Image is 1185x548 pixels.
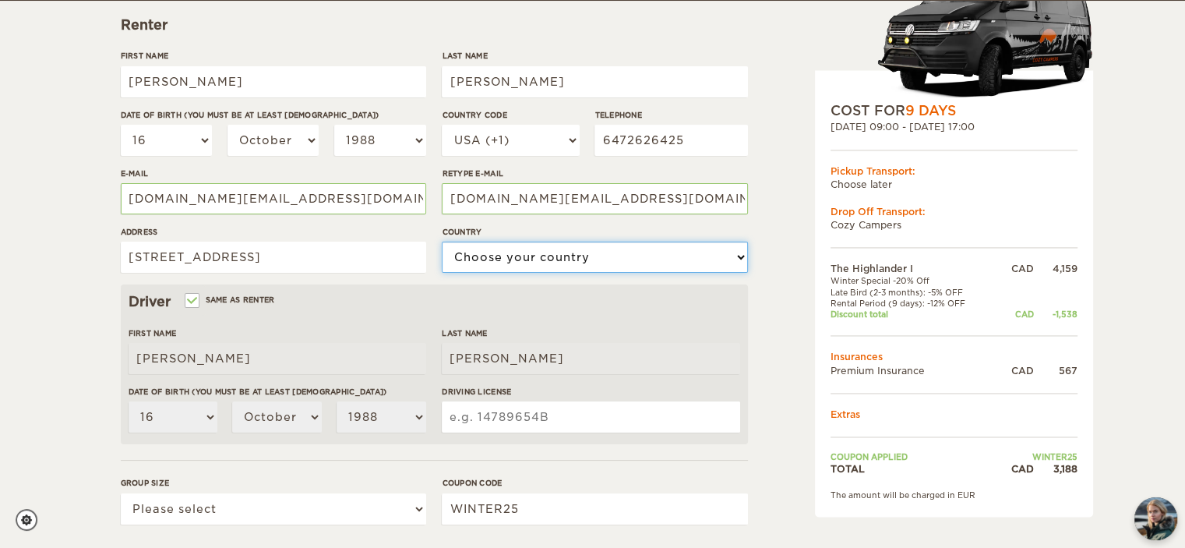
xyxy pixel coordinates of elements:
[831,408,1077,421] td: Extras
[121,226,426,238] label: Address
[831,164,1077,178] div: Pickup Transport:
[442,168,747,179] label: Retype E-mail
[442,401,739,433] input: e.g. 14789654B
[996,451,1077,462] td: WINTER25
[121,168,426,179] label: E-mail
[1034,462,1077,476] div: 3,188
[129,343,426,374] input: e.g. William
[129,386,426,398] label: Date of birth (You must be at least [DEMOGRAPHIC_DATA])
[121,242,426,273] input: e.g. Street, City, Zip Code
[996,309,1033,320] div: CAD
[831,351,1077,364] td: Insurances
[831,309,996,320] td: Discount total
[186,292,275,307] label: Same as renter
[442,50,747,62] label: Last Name
[442,226,747,238] label: Country
[996,364,1033,377] div: CAD
[121,477,426,489] label: Group size
[1034,364,1077,377] div: 567
[831,218,1077,232] td: Cozy Campers
[129,327,426,339] label: First Name
[996,262,1033,275] div: CAD
[1034,262,1077,275] div: 4,159
[831,262,996,275] td: The Highlander I
[831,287,996,298] td: Late Bird (2-3 months): -5% OFF
[442,343,739,374] input: e.g. Smith
[121,50,426,62] label: First Name
[186,297,196,307] input: Same as renter
[1134,497,1177,540] img: Freyja at Cozy Campers
[16,509,48,531] a: Cookie settings
[129,292,740,311] div: Driver
[831,205,1077,218] div: Drop Off Transport:
[905,103,956,118] span: 9 Days
[831,101,1077,120] div: COST FOR
[1034,309,1077,320] div: -1,538
[831,276,996,287] td: Winter Special -20% Off
[121,183,426,214] input: e.g. example@example.com
[442,477,747,489] label: Coupon code
[1134,497,1177,540] button: chat-button
[594,125,747,156] input: e.g. 1 234 567 890
[442,386,739,398] label: Driving License
[831,364,996,377] td: Premium Insurance
[831,298,996,309] td: Rental Period (9 days): -12% OFF
[831,451,996,462] td: Coupon applied
[996,462,1033,476] div: CAD
[121,16,748,34] div: Renter
[442,183,747,214] input: e.g. example@example.com
[594,109,747,121] label: Telephone
[121,66,426,97] input: e.g. William
[831,490,1077,501] div: The amount will be charged in EUR
[831,178,1077,191] td: Choose later
[121,109,426,121] label: Date of birth (You must be at least [DEMOGRAPHIC_DATA])
[831,462,996,476] td: TOTAL
[442,327,739,339] label: Last Name
[831,121,1077,134] div: [DATE] 09:00 - [DATE] 17:00
[442,109,579,121] label: Country Code
[442,66,747,97] input: e.g. Smith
